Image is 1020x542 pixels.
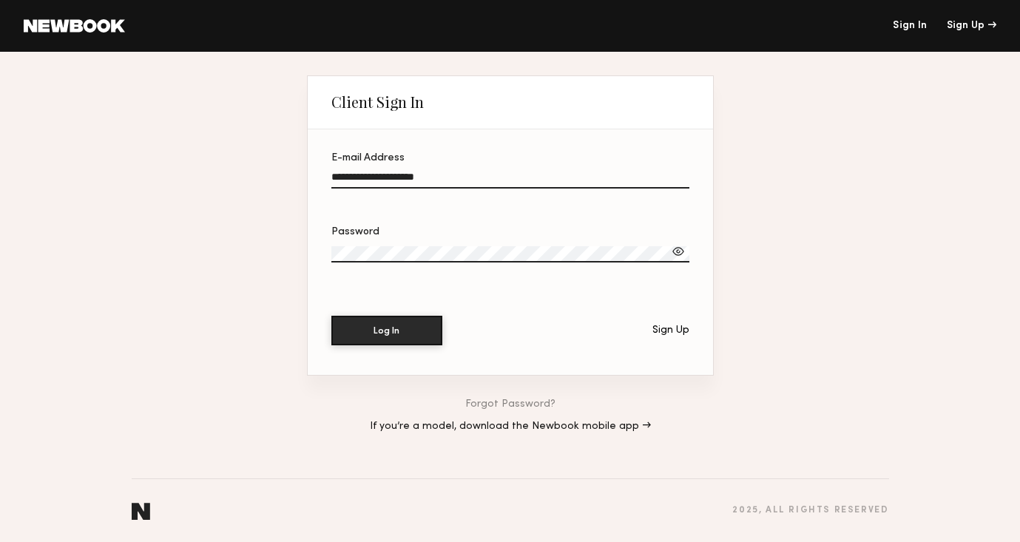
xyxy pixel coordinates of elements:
[947,21,996,31] div: Sign Up
[331,246,689,262] input: Password
[732,506,888,515] div: 2025 , all rights reserved
[370,421,651,432] a: If you’re a model, download the Newbook mobile app →
[465,399,555,410] a: Forgot Password?
[893,21,927,31] a: Sign In
[331,172,689,189] input: E-mail Address
[331,153,689,163] div: E-mail Address
[331,227,689,237] div: Password
[652,325,689,336] div: Sign Up
[331,93,424,111] div: Client Sign In
[331,316,442,345] button: Log In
